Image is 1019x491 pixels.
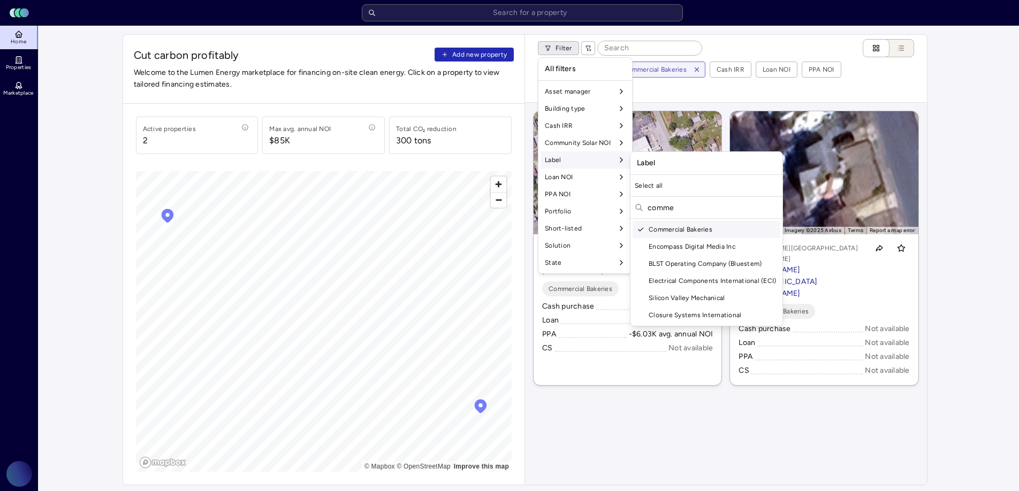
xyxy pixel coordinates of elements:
div: PPA NOI [541,186,630,203]
div: Short-listed [541,220,630,237]
div: Suggestions [630,221,782,324]
a: Mapbox [364,463,395,470]
div: State [541,254,630,271]
div: Label [541,151,630,168]
div: Building type [541,100,630,117]
a: Mapbox logo [139,456,186,469]
span: Zoom out [491,193,506,208]
button: Zoom out [491,192,506,208]
div: All filters [541,60,630,78]
button: Zoom in [491,177,506,192]
div: Community Solar NOI [541,134,630,151]
div: Loan NOI [541,168,630,186]
div: Cash IRR [541,117,630,134]
a: Map feedback [454,463,509,470]
a: OpenStreetMap [397,463,451,470]
div: Solution [541,237,630,254]
div: Select all [630,177,782,194]
div: Asset manager [541,83,630,100]
div: Portfolio [541,203,630,220]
